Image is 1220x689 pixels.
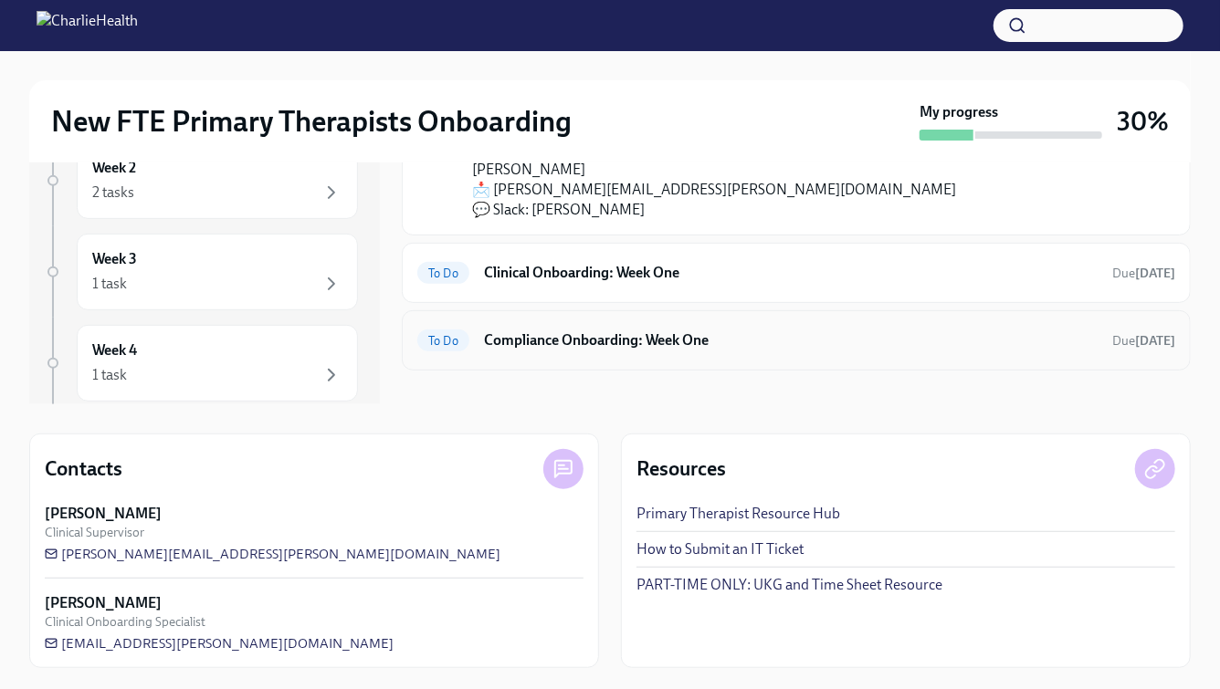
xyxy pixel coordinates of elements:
[92,158,136,178] h6: Week 2
[45,613,205,631] span: Clinical Onboarding Specialist
[636,504,840,524] a: Primary Therapist Resource Hub
[484,263,1098,283] h6: Clinical Onboarding: Week One
[402,400,1191,427] div: Completed tasks
[45,634,394,652] a: [EMAIL_ADDRESS][PERSON_NAME][DOMAIN_NAME]
[92,274,127,294] div: 1 task
[92,365,127,385] div: 1 task
[417,266,469,280] span: To Do
[402,400,546,427] h4: Completed tasks
[636,539,804,559] a: How to Submit an IT Ticket
[1112,266,1175,281] span: Due
[92,249,137,269] h6: Week 3
[92,183,134,203] div: 2 tasks
[1112,333,1175,349] span: Due
[1135,266,1175,281] strong: [DATE]
[45,593,162,613] strong: [PERSON_NAME]
[45,524,144,541] span: Clinical Supervisor
[44,142,358,219] a: Week 22 tasks
[636,575,942,595] a: PART-TIME ONLY: UKG and Time Sheet Resource
[45,545,500,563] a: [PERSON_NAME][EMAIL_ADDRESS][PERSON_NAME][DOMAIN_NAME]
[44,325,358,402] a: Week 41 task
[472,140,1146,220] p: Best, [PERSON_NAME] 📩 [PERSON_NAME][EMAIL_ADDRESS][PERSON_NAME][DOMAIN_NAME] 💬 Slack: [PERSON_NAME]
[920,102,998,122] strong: My progress
[51,103,572,140] h2: New FTE Primary Therapists Onboarding
[484,330,1098,350] h6: Compliance Onboarding: Week One
[417,258,1175,287] a: To DoClinical Onboarding: Week OneDue[DATE]
[636,455,726,483] h4: Resources
[92,340,137,360] h6: Week 4
[1135,333,1175,349] strong: [DATE]
[44,234,358,310] a: Week 31 task
[1112,332,1175,350] span: September 8th, 2025 07:00
[45,504,162,524] strong: [PERSON_NAME]
[37,11,138,40] img: CharlieHealth
[1112,265,1175,282] span: September 8th, 2025 07:00
[417,326,1175,355] a: To DoCompliance Onboarding: Week OneDue[DATE]
[417,334,469,348] span: To Do
[45,455,122,483] h4: Contacts
[1117,105,1169,138] h3: 30%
